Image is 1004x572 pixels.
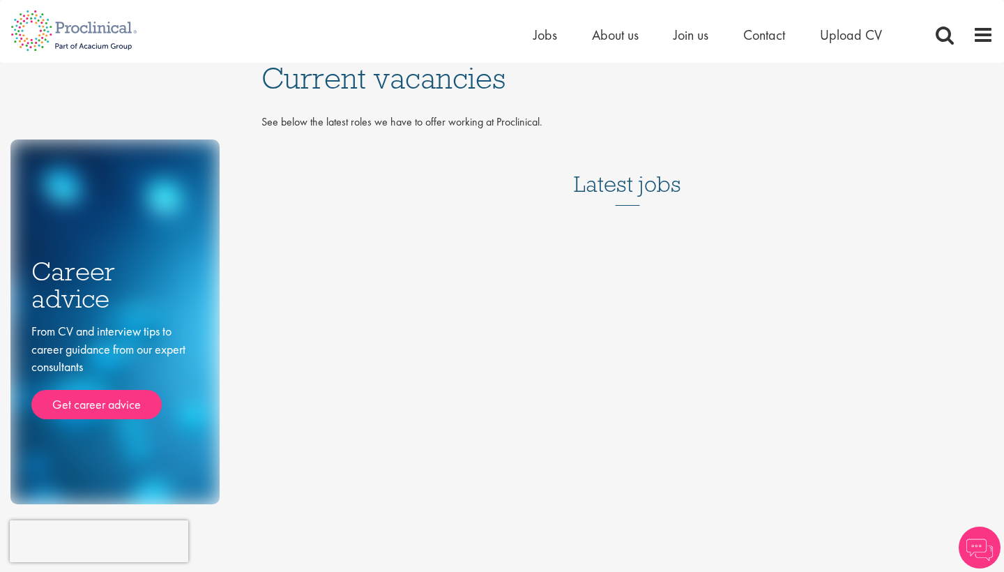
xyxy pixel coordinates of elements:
[533,26,557,44] a: Jobs
[261,114,994,130] p: See below the latest roles we have to offer working at Proclinical.
[31,258,199,312] h3: Career advice
[820,26,882,44] a: Upload CV
[10,520,188,562] iframe: reCAPTCHA
[31,390,162,419] a: Get career advice
[31,322,199,419] div: From CV and interview tips to career guidance from our expert consultants
[959,527,1001,569] img: Chatbot
[743,26,785,44] a: Contact
[261,59,505,97] span: Current vacancies
[574,137,681,206] h3: Latest jobs
[592,26,639,44] a: About us
[674,26,708,44] a: Join us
